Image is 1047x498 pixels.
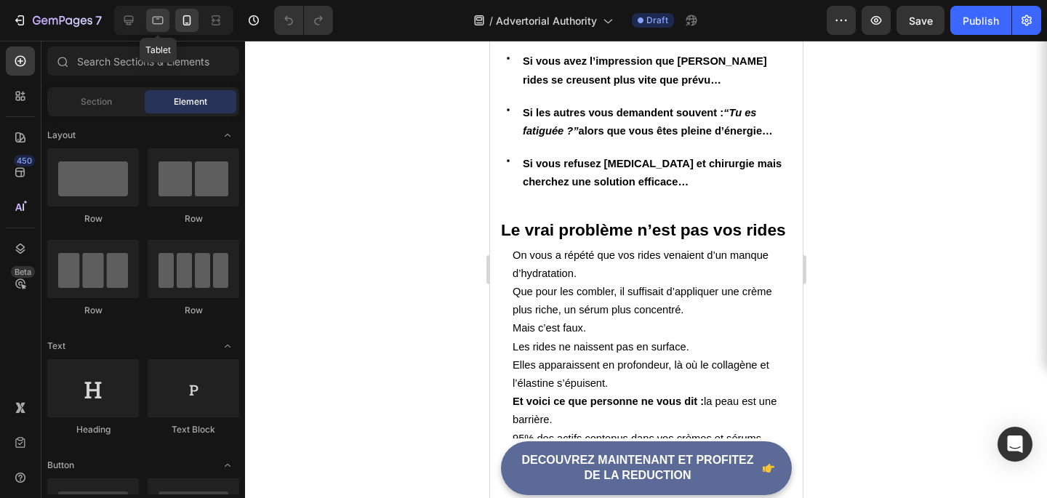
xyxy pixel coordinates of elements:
iframe: Design area [490,41,803,498]
div: Text Block [148,423,239,436]
div: Row [47,212,139,225]
span: Element [174,95,207,108]
div: Publish [963,13,999,28]
span: Save [909,15,933,27]
div: Heading [47,423,139,436]
div: Beta [11,266,35,278]
button: Save [896,6,944,35]
button: Publish [950,6,1011,35]
span: / [489,13,493,28]
button: 7 [6,6,108,35]
span: Advertorial Authority [496,13,597,28]
input: Search Sections & Elements [47,47,239,76]
span: Button [47,459,74,472]
div: Row [148,304,239,317]
p: 7 [95,12,102,29]
div: 450 [14,155,35,166]
span: Toggle open [216,454,239,477]
div: Open Intercom Messenger [998,427,1032,462]
div: Row [47,304,139,317]
div: Row [148,212,239,225]
span: Section [81,95,112,108]
span: Toggle open [216,334,239,358]
span: Text [47,340,65,353]
div: Undo/Redo [274,6,333,35]
span: Toggle open [216,124,239,147]
span: Layout [47,129,76,142]
span: Draft [646,14,668,27]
